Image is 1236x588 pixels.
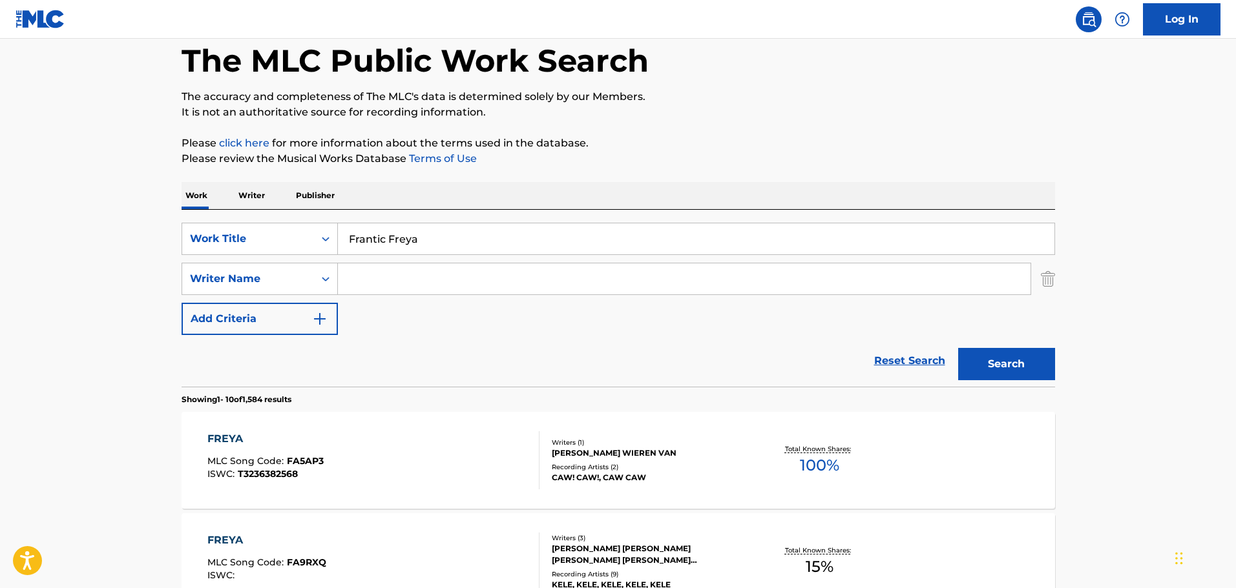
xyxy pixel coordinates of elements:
p: Please review the Musical Works Database [182,151,1055,167]
button: Search [958,348,1055,380]
p: Showing 1 - 10 of 1,584 results [182,394,291,405]
span: MLC Song Code : [207,455,287,467]
div: Recording Artists ( 2 ) [552,462,747,472]
div: Writers ( 1 ) [552,438,747,447]
div: Drag [1175,539,1183,578]
p: Writer [235,182,269,209]
p: Publisher [292,182,339,209]
iframe: Chat Widget [1171,526,1236,588]
span: 100 % [800,454,839,477]
span: 15 % [806,555,833,578]
span: ISWC : [207,468,238,480]
div: FREYA [207,431,324,447]
span: MLC Song Code : [207,556,287,568]
p: Work [182,182,211,209]
a: Public Search [1076,6,1102,32]
p: Please for more information about the terms used in the database. [182,136,1055,151]
img: 9d2ae6d4665cec9f34b9.svg [312,311,328,327]
span: FA5AP3 [287,455,324,467]
img: MLC Logo [16,10,65,28]
form: Search Form [182,223,1055,387]
h1: The MLC Public Work Search [182,41,649,80]
p: Total Known Shares: [785,444,854,454]
img: help [1115,12,1130,27]
p: It is not an authoritative source for recording information. [182,105,1055,120]
button: Add Criteria [182,303,338,335]
img: Delete Criterion [1041,263,1055,295]
a: FREYAMLC Song Code:FA5AP3ISWC:T3236382568Writers (1)[PERSON_NAME] WIEREN VANRecording Artists (2)... [182,412,1055,509]
span: FA9RXQ [287,556,326,568]
div: Recording Artists ( 9 ) [552,569,747,579]
img: search [1081,12,1096,27]
div: Help [1109,6,1135,32]
div: [PERSON_NAME] [PERSON_NAME] [PERSON_NAME] [PERSON_NAME] [PERSON_NAME] [552,543,747,566]
div: Writer Name [190,271,306,287]
a: Terms of Use [406,152,477,165]
span: T3236382568 [238,468,298,480]
p: Total Known Shares: [785,545,854,555]
div: CAW! CAW!, CAW CAW [552,472,747,483]
div: [PERSON_NAME] WIEREN VAN [552,447,747,459]
p: The accuracy and completeness of The MLC's data is determined solely by our Members. [182,89,1055,105]
div: FREYA [207,532,326,548]
a: Log In [1143,3,1220,35]
div: Work Title [190,231,306,247]
a: Reset Search [868,347,952,375]
div: Writers ( 3 ) [552,533,747,543]
span: ISWC : [207,569,238,581]
a: click here [219,137,269,149]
